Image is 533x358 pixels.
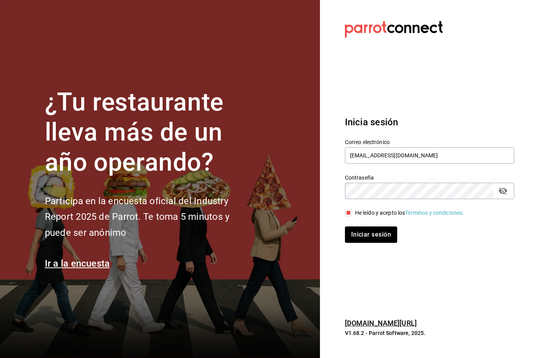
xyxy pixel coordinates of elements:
[345,175,514,180] label: Contraseña
[355,209,464,217] div: He leído y acepto los
[45,193,256,241] h2: Participa en la encuesta oficial del Industry Report 2025 de Parrot. Te toma 5 minutos y puede se...
[345,139,514,145] label: Correo electrónico
[496,184,510,198] button: passwordField
[345,115,514,129] h3: Inicia sesión
[345,319,417,327] a: [DOMAIN_NAME][URL]
[45,87,256,177] h1: ¿Tu restaurante lleva más de un año operando?
[345,226,397,243] button: Iniciar sesión
[345,147,514,164] input: Ingresa tu correo electrónico
[345,329,514,337] p: V1.68.2 - Parrot Software, 2025.
[405,210,464,216] a: Términos y condiciones.
[45,258,110,269] a: Ir a la encuesta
